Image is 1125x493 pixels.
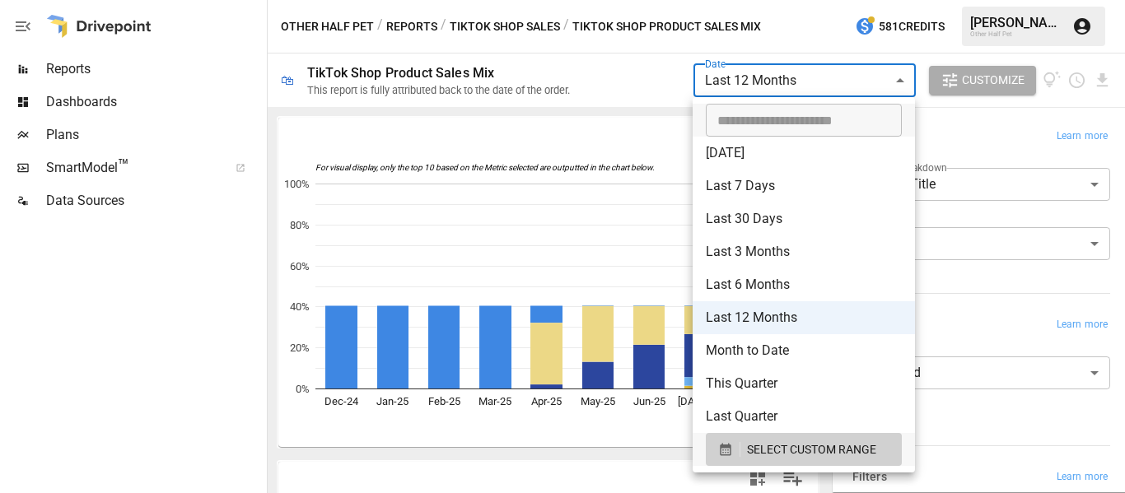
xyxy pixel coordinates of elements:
[693,367,915,400] li: This Quarter
[693,400,915,433] li: Last Quarter
[693,235,915,268] li: Last 3 Months
[706,433,902,466] button: SELECT CUSTOM RANGE
[693,334,915,367] li: Month to Date
[693,202,915,235] li: Last 30 Days
[693,301,915,334] li: Last 12 Months
[693,170,915,202] li: Last 7 Days
[693,137,915,170] li: [DATE]
[693,268,915,301] li: Last 6 Months
[747,440,876,460] span: SELECT CUSTOM RANGE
